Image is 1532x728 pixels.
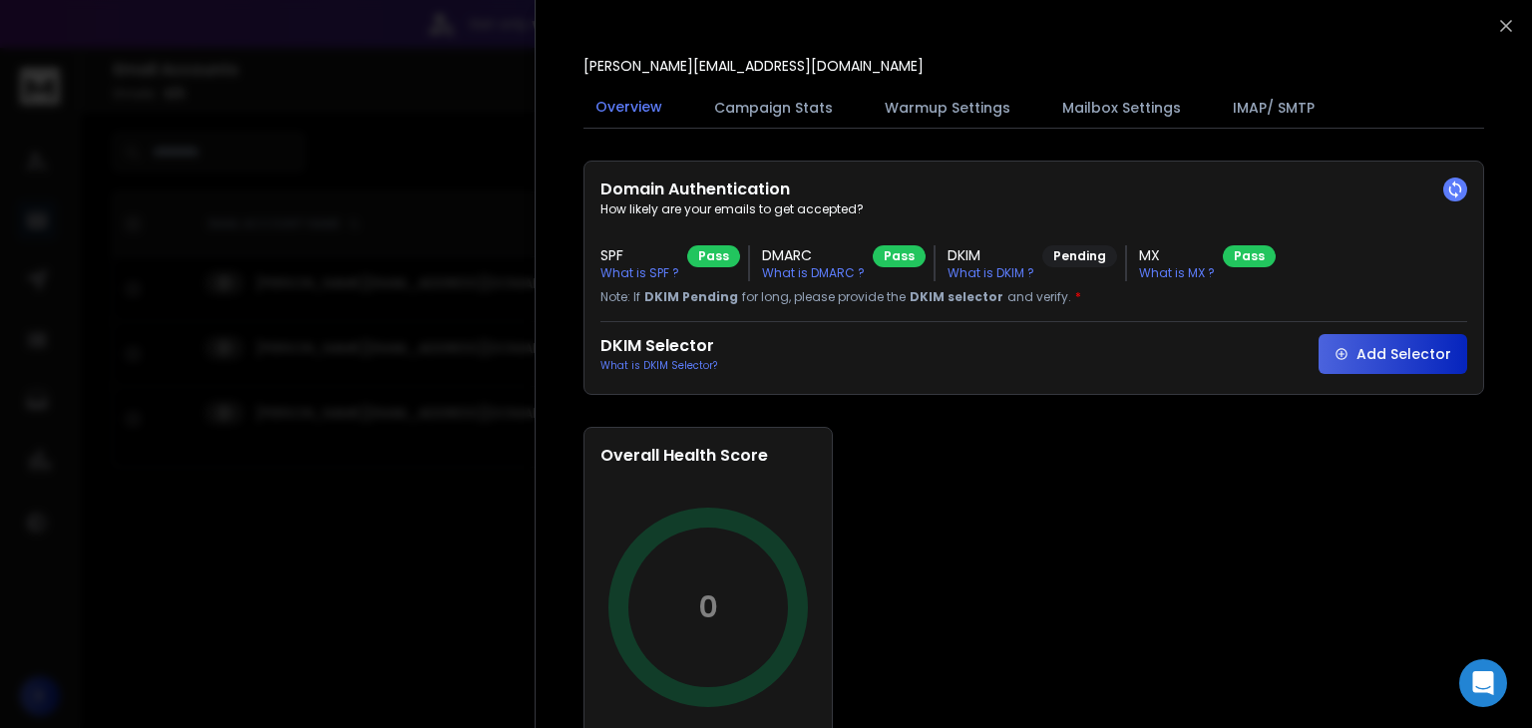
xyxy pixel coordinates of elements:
p: What is DMARC ? [762,265,865,281]
h3: DMARC [762,245,865,265]
div: Pass [687,245,740,267]
p: 0 [698,589,718,625]
p: What is MX ? [1139,265,1215,281]
h2: DKIM Selector [600,334,717,358]
div: Open Intercom Messenger [1459,659,1507,707]
button: Campaign Stats [702,86,845,130]
span: DKIM selector [910,289,1003,305]
p: What is SPF ? [600,265,679,281]
button: Overview [583,85,674,131]
button: Warmup Settings [873,86,1022,130]
h2: Domain Authentication [600,178,1467,201]
button: Mailbox Settings [1050,86,1193,130]
h3: DKIM [948,245,1034,265]
div: Pass [1223,245,1276,267]
p: [PERSON_NAME][EMAIL_ADDRESS][DOMAIN_NAME] [583,56,924,76]
div: Pending [1042,245,1117,267]
div: Pass [873,245,926,267]
p: What is DKIM ? [948,265,1034,281]
p: How likely are your emails to get accepted? [600,201,1467,217]
h3: MX [1139,245,1215,265]
span: DKIM Pending [644,289,738,305]
button: Add Selector [1319,334,1467,374]
p: Note: If for long, please provide the and verify. [600,289,1467,305]
h2: Overall Health Score [600,444,816,468]
h3: SPF [600,245,679,265]
p: What is DKIM Selector? [600,358,717,373]
button: IMAP/ SMTP [1221,86,1327,130]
